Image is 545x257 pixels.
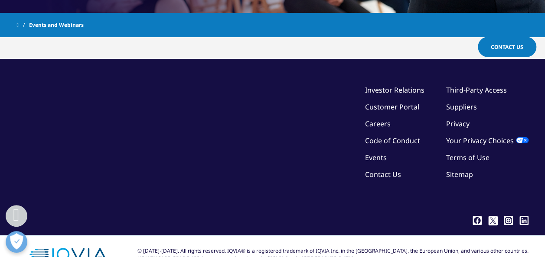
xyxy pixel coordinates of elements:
a: Terms of Use [446,153,490,162]
a: Investor Relations [365,85,424,95]
a: Third-Party Access [446,85,507,95]
a: Careers [365,119,391,128]
a: Code of Conduct [365,136,420,145]
a: Privacy [446,119,470,128]
a: Contact Us [478,37,536,57]
a: Customer Portal [365,102,419,112]
span: Events and Webinars [29,17,84,33]
span: Contact Us [491,43,523,51]
a: Suppliers [446,102,477,112]
a: Contact Us [365,170,401,179]
a: Sitemap [446,170,473,179]
a: Your Privacy Choices [446,136,529,145]
a: Events [365,153,387,162]
button: Präferenzen öffnen [6,231,27,253]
